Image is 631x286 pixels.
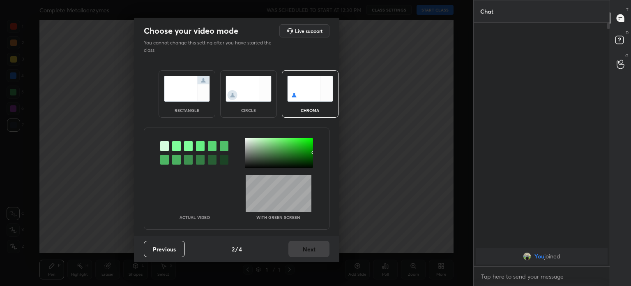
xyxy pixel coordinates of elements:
img: 2782fdca8abe4be7a832ca4e3fcd32a4.jpg [523,252,531,260]
h4: / [235,245,238,253]
img: circleScreenIcon.acc0effb.svg [226,76,272,102]
p: Chat [474,0,500,22]
p: With green screen [256,215,300,219]
div: circle [232,108,265,112]
div: grid [474,246,610,266]
button: Previous [144,241,185,257]
img: normalScreenIcon.ae25ed63.svg [164,76,210,102]
span: joined [544,253,560,260]
p: G [625,53,629,59]
h4: 4 [239,245,242,253]
h5: Live support [295,28,322,33]
div: chroma [294,108,327,112]
p: D [626,30,629,36]
span: You [534,253,544,260]
h4: 2 [232,245,235,253]
p: You cannot change this setting after you have started the class [144,39,277,54]
h2: Choose your video mode [144,26,238,36]
p: T [626,7,629,13]
img: chromaScreenIcon.c19ab0a0.svg [287,76,333,102]
div: rectangle [170,108,203,112]
p: Actual Video [180,215,210,219]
